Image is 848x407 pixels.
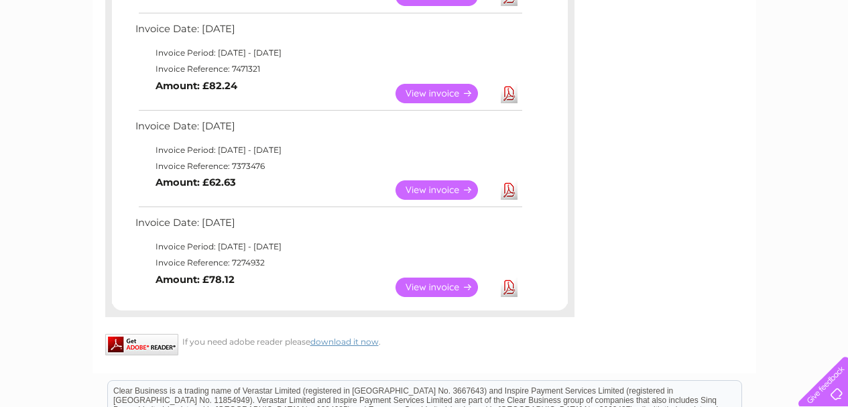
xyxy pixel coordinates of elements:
[683,57,723,67] a: Telecoms
[132,117,524,142] td: Invoice Date: [DATE]
[132,142,524,158] td: Invoice Period: [DATE] - [DATE]
[759,57,792,67] a: Contact
[132,61,524,77] td: Invoice Reference: 7471321
[804,57,835,67] a: Log out
[501,180,518,200] a: Download
[156,176,236,188] b: Amount: £62.63
[132,214,524,239] td: Invoice Date: [DATE]
[396,84,494,103] a: View
[396,180,494,200] a: View
[132,45,524,61] td: Invoice Period: [DATE] - [DATE]
[132,20,524,45] td: Invoice Date: [DATE]
[132,255,524,271] td: Invoice Reference: 7274932
[105,334,574,347] div: If you need adobe reader please .
[132,239,524,255] td: Invoice Period: [DATE] - [DATE]
[595,7,688,23] a: 0333 014 3131
[612,57,638,67] a: Water
[108,7,741,65] div: Clear Business is a trading name of Verastar Limited (registered in [GEOGRAPHIC_DATA] No. 3667643...
[646,57,675,67] a: Energy
[310,337,379,347] a: download it now
[731,57,751,67] a: Blog
[29,35,98,76] img: logo.png
[396,278,494,297] a: View
[501,84,518,103] a: Download
[132,158,524,174] td: Invoice Reference: 7373476
[156,274,235,286] b: Amount: £78.12
[156,80,237,92] b: Amount: £82.24
[501,278,518,297] a: Download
